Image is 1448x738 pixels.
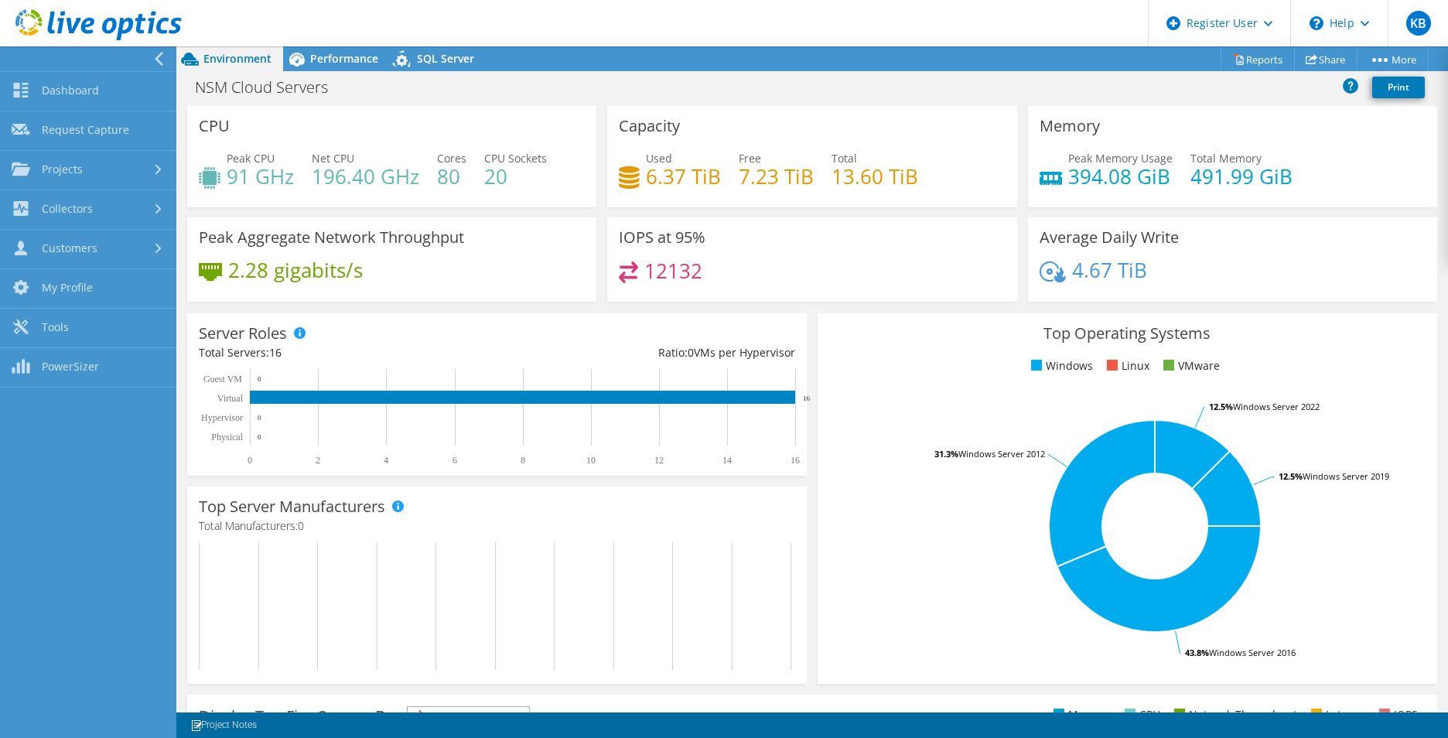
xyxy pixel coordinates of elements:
[269,345,282,360] span: 16
[1310,16,1323,30] svg: \n
[739,151,761,166] span: Free
[312,151,354,166] span: Net CPU
[646,168,721,185] h4: 6.37 TiB
[934,448,958,460] tspan: 31.3%
[1040,118,1100,135] h3: Memory
[1279,470,1303,482] tspan: 12.5%
[1103,357,1149,374] li: Linux
[1209,401,1233,412] tspan: 12.5%
[484,168,547,185] h4: 20
[316,455,320,466] text: 2
[211,432,243,442] text: Physical
[1040,229,1179,246] h3: Average Daily Write
[1121,706,1160,723] li: CPU
[203,51,271,66] span: Environment
[1375,706,1418,723] li: IOPS
[1406,11,1431,36] span: KB
[384,455,388,466] text: 4
[1190,168,1293,185] h4: 491.99 GiB
[199,325,287,342] h3: Server Roles
[199,518,795,535] h4: Total Manufacturers:
[310,51,378,66] span: Performance
[646,151,672,166] span: Used
[201,412,243,423] text: Hypervisor
[228,261,363,278] h4: 2.28 gigabits/s
[298,518,304,533] span: 0
[199,229,464,246] h3: Peak Aggregate Network Throughput
[654,455,664,466] text: 12
[803,395,811,402] text: 16
[1027,357,1093,374] li: Windows
[1159,357,1220,374] li: VMware
[248,455,252,466] text: 0
[1209,647,1296,658] tspan: Windows Server 2016
[1357,47,1429,71] a: More
[258,375,261,383] text: 0
[1050,706,1111,723] li: Memory
[217,393,244,404] text: Virtual
[791,455,800,466] text: 16
[1233,401,1320,412] tspan: Windows Server 2022
[644,262,702,279] h4: 12132
[739,168,814,185] h4: 7.23 TiB
[722,455,732,466] text: 14
[179,716,268,735] a: Project Notes
[417,51,474,66] span: SQL Server
[312,168,419,185] h4: 196.40 GHz
[832,151,857,166] span: Total
[1372,77,1425,98] a: Print
[199,118,230,135] h3: CPU
[484,151,547,166] span: CPU Sockets
[1170,706,1297,723] li: Network Throughput
[1303,470,1389,482] tspan: Windows Server 2019
[227,168,294,185] h4: 91 GHz
[1221,47,1295,71] a: Reports
[829,325,1426,342] h3: Top Operating Systems
[619,118,680,135] h3: Capacity
[1190,151,1262,166] span: Total Memory
[1068,168,1173,185] h4: 394.08 GiB
[188,79,352,96] h1: NSM Cloud Servers
[258,433,261,441] text: 0
[1294,47,1357,71] a: Share
[619,229,705,246] h3: IOPS at 95%
[437,151,466,166] span: Cores
[227,151,275,166] span: Peak CPU
[408,707,529,726] span: IOPS
[203,374,242,384] text: Guest VM
[497,344,794,361] div: Ratio: VMs per Hypervisor
[521,455,525,466] text: 8
[958,448,1045,460] tspan: Windows Server 2012
[688,345,694,360] span: 0
[258,414,261,422] text: 0
[1068,151,1173,166] span: Peak Memory Usage
[1072,261,1147,278] h4: 4.67 TiB
[452,455,457,466] text: 6
[437,168,466,185] h4: 80
[1307,706,1365,723] li: Latency
[586,455,596,466] text: 10
[1185,647,1209,658] tspan: 43.8%
[832,168,918,185] h4: 13.60 TiB
[199,498,385,515] h3: Top Server Manufacturers
[199,344,497,361] div: Total Servers:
